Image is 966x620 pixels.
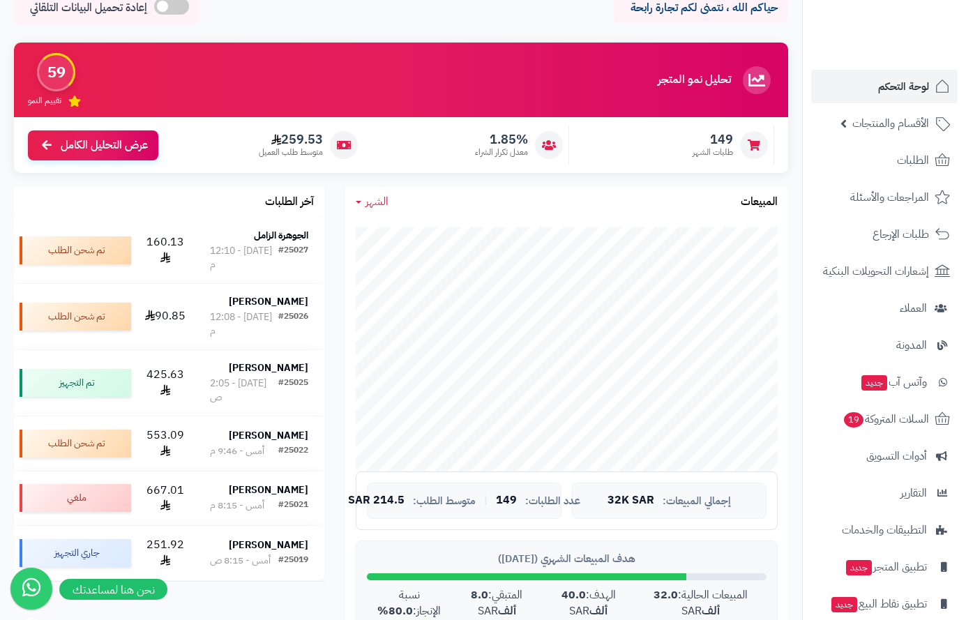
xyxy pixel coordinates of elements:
a: الشهر [356,194,388,210]
span: وآتس آب [860,372,927,392]
div: #25027 [278,244,308,272]
div: تم شحن الطلب [20,430,131,458]
span: جديد [861,375,887,391]
span: العملاء [900,298,927,318]
td: 251.92 [137,526,194,580]
strong: [PERSON_NAME] [229,294,308,309]
div: [DATE] - 12:10 م [210,244,278,272]
div: تم التجهيز [20,369,131,397]
h3: تحليل نمو المتجر [658,74,731,86]
span: الشهر [365,193,388,210]
strong: 80.0% [377,603,413,619]
span: 32K SAR [607,494,654,507]
span: تطبيق نقاط البيع [830,594,927,614]
span: المدونة [896,335,927,355]
span: تطبيق المتجر [845,557,927,577]
span: متوسط الطلب: [413,495,476,507]
h3: المبيعات [741,196,778,209]
div: أمس - 8:15 ص [210,554,271,568]
div: #25025 [278,377,308,404]
span: 19 [844,412,863,428]
a: لوحة التحكم [811,70,958,103]
a: وآتس آبجديد [811,365,958,399]
span: متوسط طلب العميل [259,146,323,158]
td: 667.01 [137,471,194,526]
div: هدف المبيعات الشهري ([DATE]) [367,552,767,566]
strong: [PERSON_NAME] [229,483,308,497]
strong: 32.0 ألف [654,587,720,619]
strong: [PERSON_NAME] [229,428,308,443]
span: أدوات التسويق [866,446,927,466]
span: إجمالي المبيعات: [663,495,731,507]
strong: [PERSON_NAME] [229,361,308,375]
span: طلبات الشهر [693,146,733,158]
span: 149 [693,132,733,147]
a: التطبيقات والخدمات [811,513,958,547]
a: العملاء [811,292,958,325]
span: عرض التحليل الكامل [61,137,148,153]
div: جاري التجهيز [20,539,131,567]
div: [DATE] - 12:08 م [210,310,278,338]
span: إشعارات التحويلات البنكية [823,262,929,281]
span: الطلبات [897,151,929,170]
span: 259.53 [259,132,323,147]
span: جديد [831,597,857,612]
td: 425.63 [137,350,194,416]
span: التقارير [900,483,927,503]
span: التطبيقات والخدمات [842,520,927,540]
span: المراجعات والأسئلة [850,188,929,207]
div: #25019 [278,554,308,568]
a: المراجعات والأسئلة [811,181,958,214]
div: المتبقي: SAR [452,587,542,619]
td: 90.85 [137,284,194,349]
td: 553.09 [137,416,194,471]
a: الطلبات [811,144,958,177]
strong: 8.0 ألف [471,587,516,619]
td: 160.13 [137,218,194,283]
a: السلات المتروكة19 [811,402,958,436]
span: 214.5 SAR [348,494,405,507]
div: تم شحن الطلب [20,303,131,331]
div: المبيعات الحالية: SAR [635,587,767,619]
strong: الجوهرة الزامل [254,228,308,243]
span: 1.85% [475,132,528,147]
span: طلبات الإرجاع [873,225,929,244]
div: أمس - 8:15 م [210,499,264,513]
span: | [484,495,488,506]
div: أمس - 9:46 م [210,444,264,458]
div: [DATE] - 2:05 ص [210,377,278,404]
span: جديد [846,560,872,575]
h3: آخر الطلبات [265,196,314,209]
div: تم شحن الطلب [20,236,131,264]
div: نسبة الإنجاز: [367,587,452,619]
div: ملغي [20,484,131,512]
strong: 40.0 ألف [561,587,608,619]
div: #25021 [278,499,308,513]
strong: [PERSON_NAME] [229,538,308,552]
span: لوحة التحكم [878,77,929,96]
span: معدل تكرار الشراء [475,146,528,158]
div: #25026 [278,310,308,338]
a: المدونة [811,328,958,362]
span: 149 [496,494,517,507]
div: #25022 [278,444,308,458]
a: عرض التحليل الكامل [28,130,158,160]
a: تطبيق المتجرجديد [811,550,958,584]
span: تقييم النمو [28,95,61,107]
span: السلات المتروكة [843,409,929,429]
a: التقارير [811,476,958,510]
span: عدد الطلبات: [525,495,580,507]
a: أدوات التسويق [811,439,958,473]
div: الهدف: SAR [542,587,635,619]
a: طلبات الإرجاع [811,218,958,251]
span: الأقسام والمنتجات [852,114,929,133]
a: إشعارات التحويلات البنكية [811,255,958,288]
